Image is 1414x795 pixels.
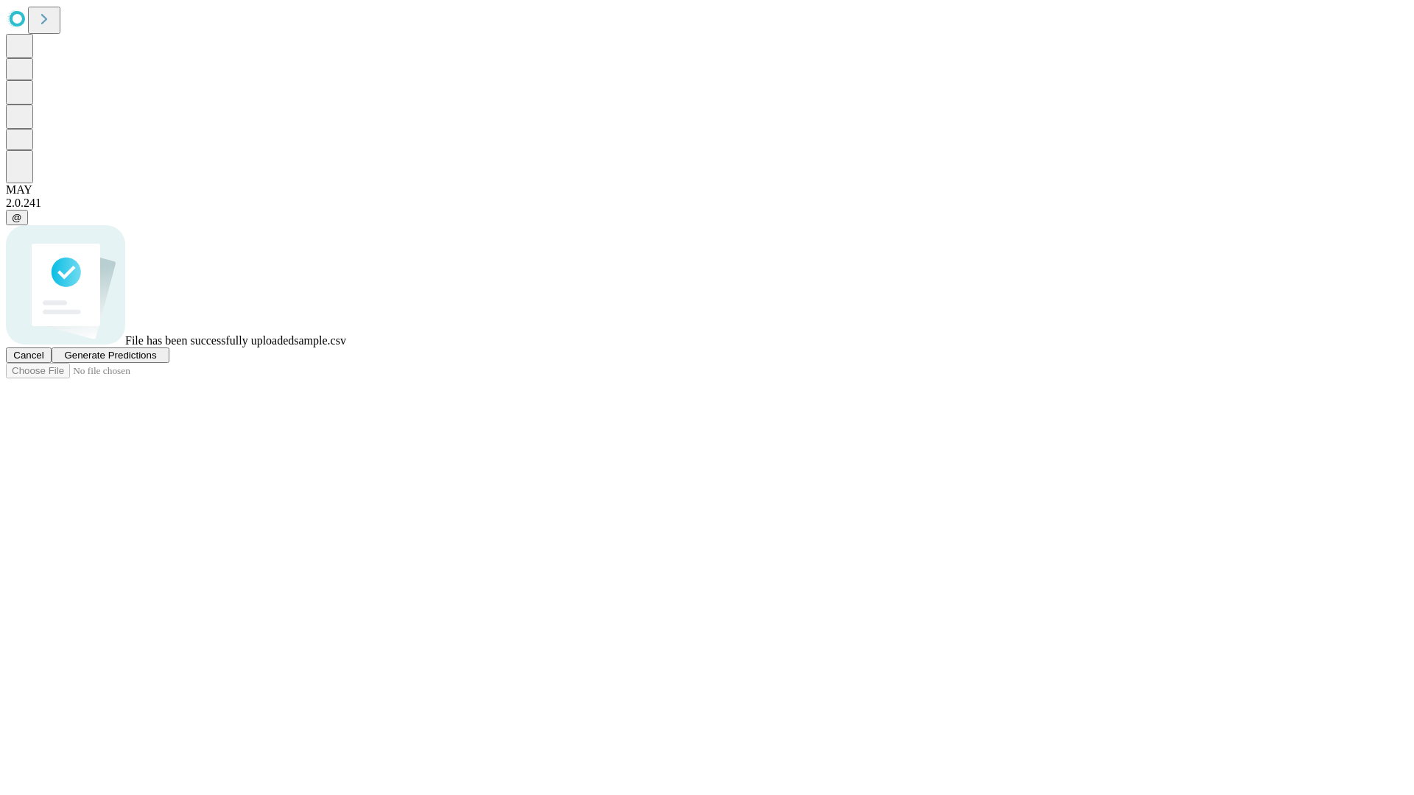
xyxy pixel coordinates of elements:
span: sample.csv [294,334,346,347]
button: @ [6,210,28,225]
span: @ [12,212,22,223]
button: Cancel [6,347,52,363]
span: File has been successfully uploaded [125,334,294,347]
button: Generate Predictions [52,347,169,363]
span: Generate Predictions [64,350,156,361]
div: MAY [6,183,1408,197]
div: 2.0.241 [6,197,1408,210]
span: Cancel [13,350,44,361]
